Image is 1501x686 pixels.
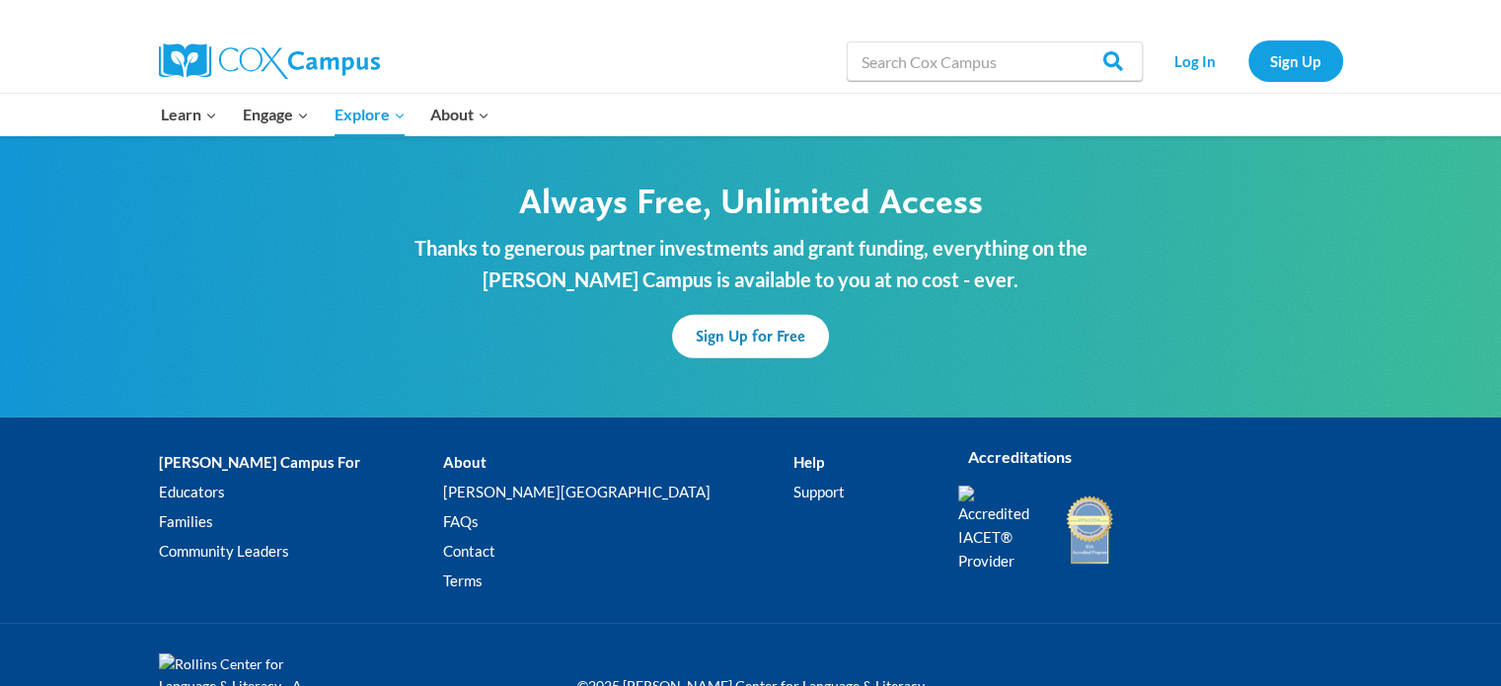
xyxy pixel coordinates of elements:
a: Sign Up for Free [672,315,829,358]
a: Support [793,477,928,506]
button: Child menu of Explore [322,94,418,135]
button: Child menu of Learn [149,94,231,135]
a: [PERSON_NAME][GEOGRAPHIC_DATA] [443,477,793,506]
strong: Accreditations [968,447,1072,466]
a: Contact [443,536,793,566]
img: IDA Accredited [1065,494,1114,567]
span: Sign Up for Free [696,327,805,345]
input: Search Cox Campus [847,41,1143,81]
a: FAQs [443,506,793,536]
nav: Secondary Navigation [1153,40,1343,81]
a: Educators [159,477,443,506]
img: Accredited IACET® Provider [958,486,1042,572]
a: Sign Up [1248,40,1343,81]
img: Cox Campus [159,43,380,79]
a: Community Leaders [159,536,443,566]
button: Child menu of Engage [230,94,322,135]
a: Families [159,506,443,536]
button: Child menu of About [417,94,502,135]
p: Thanks to generous partner investments and grant funding, everything on the [PERSON_NAME] Campus ... [351,232,1151,295]
a: Log In [1153,40,1238,81]
a: Terms [443,566,793,595]
p: Always Free, Unlimited Access [351,180,1151,222]
nav: Primary Navigation [149,94,502,135]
